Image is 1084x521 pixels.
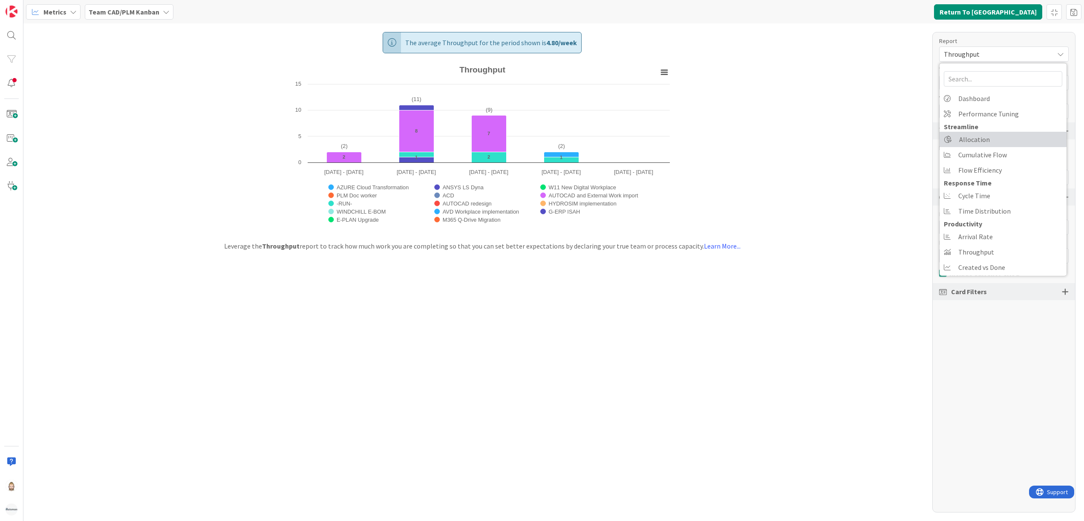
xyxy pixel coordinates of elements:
text: [DATE] - [DATE] [324,169,363,175]
text: 1 [560,155,562,160]
div: Report [939,37,1060,46]
span: Throughput [958,246,994,258]
text: 2 [487,154,490,159]
text: G-ERP ISAH [548,208,580,215]
div: Streamline [940,122,1067,132]
span: Support [18,1,39,12]
span: Dashboard [958,92,990,105]
div: Response Time [940,178,1067,188]
span: Cumulative Flow [958,148,1007,161]
text: 15 [295,81,301,87]
span: Flow Efficiency [958,164,1002,177]
text: (2) [558,143,565,149]
text: 2 [343,154,345,159]
text: 5 [298,133,301,139]
text: AUTOCAD redesign [442,200,491,207]
text: AZURE Cloud Transformation [337,184,409,191]
span: Performance Tuning [958,107,1019,120]
text: Throughput [459,65,505,74]
a: Learn More... [704,242,741,250]
b: Throughput [262,242,300,250]
span: Cycle Time [958,189,990,202]
b: 4.80 / week [546,38,577,47]
a: Dashboard [940,91,1067,106]
text: [DATE] - [DATE] [469,169,508,175]
text: M365 Q-Drive Migration [442,217,500,223]
text: WINDCHILL E-BOM [337,208,386,215]
text: PLM Doc worker [337,192,377,199]
text: (9) [486,107,493,113]
text: 7 [487,131,490,136]
text: AVD Workplace implementation [442,208,519,215]
button: Return To [GEOGRAPHIC_DATA] [934,4,1042,20]
div: Leverage the report to track how much work you are completing so that you can set better expectat... [207,241,758,251]
text: 8 [415,128,418,133]
a: Allocation [940,132,1067,147]
b: Team CAD/PLM Kanban [89,8,159,16]
img: avatar [6,504,17,515]
span: Throughput [944,48,1049,60]
span: Metrics [43,7,66,17]
span: Created vs Done [958,261,1005,274]
span: The average Throughput for the period shown is [405,32,577,53]
a: Abandoned Effort [940,275,1067,290]
text: HYDROSIM implementation [548,200,616,207]
div: Productivity [940,219,1067,229]
input: Search... [944,71,1062,87]
text: [DATE] - [DATE] [614,169,653,175]
text: E-PLAN Upgrade [337,217,379,223]
img: Rv [6,480,17,492]
text: 10 [295,107,301,113]
img: Visit kanbanzone.com [6,6,17,17]
text: ACD [442,192,454,199]
a: Cycle Time [940,188,1067,203]
a: Created vs Done [940,260,1067,275]
svg: Throughput [291,62,674,232]
text: (2) [341,143,348,149]
text: (11) [412,96,421,102]
text: -RUN- [337,200,352,207]
span: Time Distribution [958,205,1011,217]
span: Card Filters [951,287,987,297]
text: [DATE] - [DATE] [542,169,581,175]
text: [DATE] - [DATE] [397,169,436,175]
text: ANSYS LS Dyna [442,184,484,191]
text: W11 New Digital Workplace [548,184,616,191]
text: 1 [415,155,418,160]
text: AUTOCAD and External Work import [548,192,638,199]
span: Allocation [959,133,990,146]
a: Time Distribution [940,203,1067,219]
a: Performance Tuning [940,106,1067,122]
a: Arrival Rate [940,229,1067,244]
span: Arrival Rate [958,230,993,243]
a: Cumulative Flow [940,147,1067,162]
a: Flow Efficiency [940,162,1067,178]
a: Throughput [940,244,1067,260]
text: 0 [298,159,301,165]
